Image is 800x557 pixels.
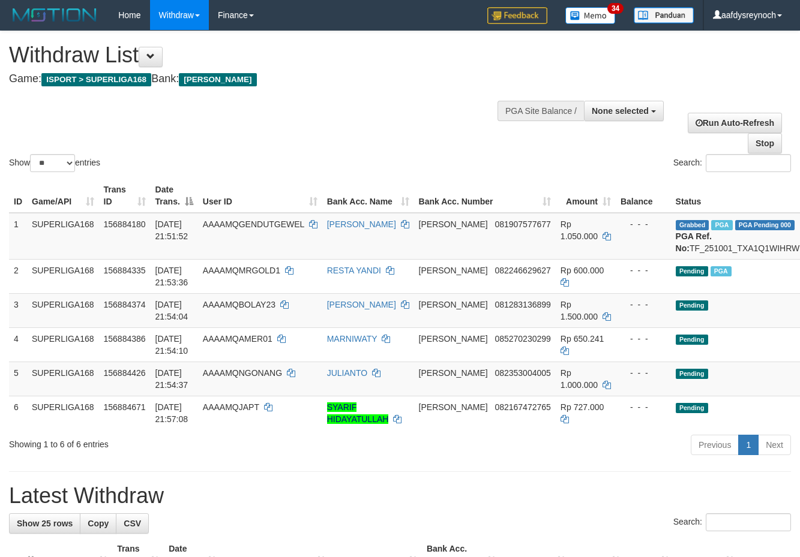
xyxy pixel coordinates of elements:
div: PGA Site Balance / [498,101,584,121]
span: Copy 082353004005 to clipboard [495,368,550,378]
img: Feedback.jpg [487,7,547,24]
span: Copy 081283136899 to clipboard [495,300,550,309]
span: Pending [676,266,708,276]
th: Date Trans.: activate to sort column descending [151,179,198,213]
a: Next [758,435,791,455]
span: [PERSON_NAME] [419,219,488,229]
h4: Game: Bank: [9,73,522,85]
a: MARNIWATY [327,334,377,344]
th: Bank Acc. Number: activate to sort column ascending [414,179,556,213]
label: Search: [673,154,791,172]
span: AAAAMQNGONANG [203,368,282,378]
span: Rp 650.241 [561,334,604,344]
span: Rp 1.500.000 [561,300,598,321]
input: Search: [706,513,791,531]
div: - - - [621,367,666,379]
th: Game/API: activate to sort column ascending [27,179,99,213]
a: Show 25 rows [9,513,80,534]
span: [DATE] 21:57:08 [155,402,188,424]
h1: Withdraw List [9,43,522,67]
span: AAAAMQMRGOLD1 [203,266,280,275]
span: Pending [676,369,708,379]
span: Marked by aafandaneth [711,220,732,230]
span: Rp 1.050.000 [561,219,598,241]
div: - - - [621,264,666,276]
span: Rp 1.000.000 [561,368,598,390]
span: [DATE] 21:53:36 [155,266,188,287]
img: MOTION_logo.png [9,6,100,24]
select: Showentries [30,154,75,172]
span: 156884671 [104,402,146,412]
span: [DATE] 21:54:10 [155,334,188,356]
a: Stop [748,133,782,153]
span: PGA Pending [735,220,795,230]
span: Copy 082167472765 to clipboard [495,402,550,412]
span: Rp 727.000 [561,402,604,412]
span: 156884374 [104,300,146,309]
span: 34 [607,3,624,14]
img: panduan.png [634,7,694,23]
td: SUPERLIGA168 [27,293,99,327]
span: 156884426 [104,368,146,378]
td: SUPERLIGA168 [27,396,99,430]
td: 3 [9,293,27,327]
a: Previous [691,435,739,455]
a: CSV [116,513,149,534]
span: Copy 081907577677 to clipboard [495,219,550,229]
td: 1 [9,213,27,260]
a: Run Auto-Refresh [688,113,782,133]
input: Search: [706,154,791,172]
span: [PERSON_NAME] [419,300,488,309]
div: - - - [621,299,666,311]
div: Showing 1 to 6 of 6 entries [9,433,324,450]
a: [PERSON_NAME] [327,300,396,309]
td: SUPERLIGA168 [27,327,99,362]
label: Show entries [9,154,100,172]
img: Button%20Memo.svg [565,7,616,24]
span: Pending [676,300,708,311]
span: [PERSON_NAME] [419,368,488,378]
span: Copy 085270230299 to clipboard [495,334,550,344]
span: AAAAMQJAPT [203,402,259,412]
button: None selected [584,101,664,121]
span: [PERSON_NAME] [419,402,488,412]
span: [DATE] 21:51:52 [155,219,188,241]
span: 156884386 [104,334,146,344]
span: [DATE] 21:54:37 [155,368,188,390]
td: SUPERLIGA168 [27,362,99,396]
span: AAAAMQAMER01 [203,334,272,344]
a: RESTA YANDI [327,266,381,275]
span: [PERSON_NAME] [419,334,488,344]
span: Marked by aafandaneth [711,266,732,276]
td: 4 [9,327,27,362]
span: Copy 082246629627 to clipboard [495,266,550,275]
span: 156884335 [104,266,146,275]
a: [PERSON_NAME] [327,219,396,229]
span: Copy [88,519,109,528]
span: [PERSON_NAME] [419,266,488,275]
span: Pending [676,335,708,345]
span: [PERSON_NAME] [179,73,256,86]
a: Copy [80,513,116,534]
span: [DATE] 21:54:04 [155,300,188,321]
th: User ID: activate to sort column ascending [198,179,322,213]
span: CSV [124,519,141,528]
span: 156884180 [104,219,146,229]
td: 2 [9,259,27,293]
a: 1 [738,435,759,455]
a: SYARIF HIDAYATULLAH [327,402,389,424]
div: - - - [621,218,666,230]
span: None selected [592,106,649,116]
span: Grabbed [676,220,709,230]
span: Pending [676,403,708,413]
td: SUPERLIGA168 [27,213,99,260]
label: Search: [673,513,791,531]
th: Balance [616,179,671,213]
span: AAAAMQGENDUTGEWEL [203,219,304,229]
th: Amount: activate to sort column ascending [556,179,616,213]
td: 6 [9,396,27,430]
a: JULIANTO [327,368,367,378]
span: Show 25 rows [17,519,73,528]
b: PGA Ref. No: [676,231,712,253]
th: Bank Acc. Name: activate to sort column ascending [322,179,414,213]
